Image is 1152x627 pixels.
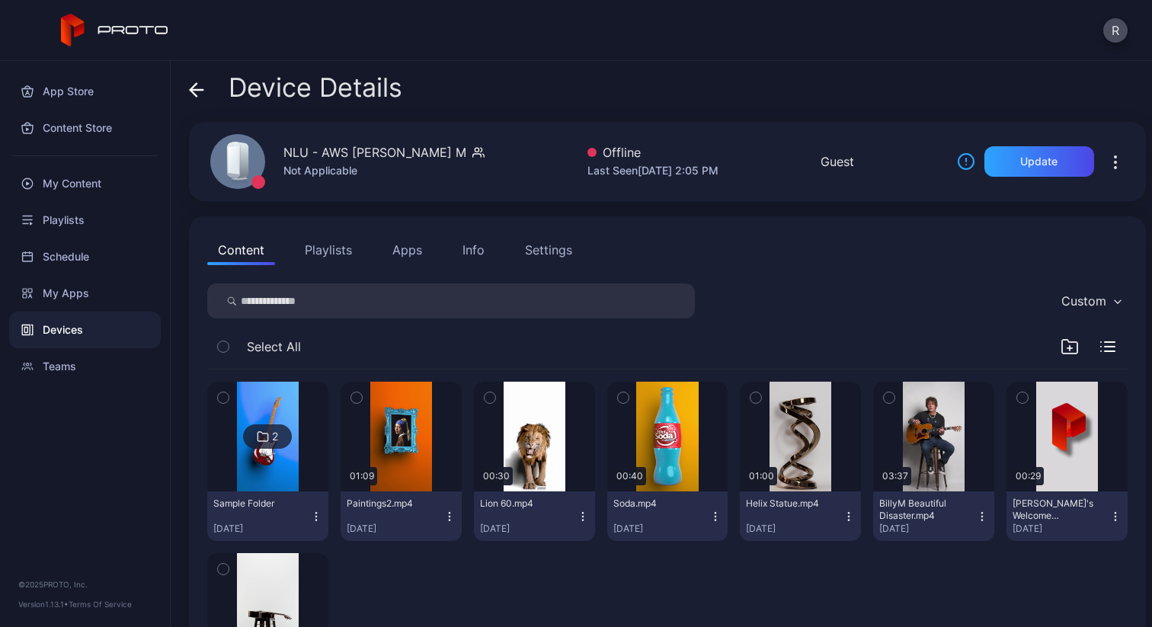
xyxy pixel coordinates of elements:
button: Playlists [294,235,363,265]
div: BillyM Beautiful Disaster.mp4 [879,497,963,522]
a: Teams [9,348,161,385]
div: © 2025 PROTO, Inc. [18,578,152,590]
div: NLU - AWS [PERSON_NAME] M [283,143,466,162]
span: Device Details [229,73,402,102]
div: David's Welcome Video.mp4 [1013,497,1096,522]
button: Apps [382,235,433,265]
div: [DATE] [746,523,843,535]
button: Content [207,235,275,265]
button: Paintings2.mp4[DATE] [341,491,462,541]
div: 2 [272,430,278,443]
a: My Content [9,165,161,202]
span: Version 1.13.1 • [18,600,69,609]
button: Soda.mp4[DATE] [607,491,728,541]
a: Content Store [9,110,161,146]
div: Last Seen [DATE] 2:05 PM [587,162,718,180]
div: Lion 60.mp4 [480,497,564,510]
a: Playlists [9,202,161,238]
div: Sample Folder [213,497,297,510]
div: Soda.mp4 [613,497,697,510]
div: [DATE] [213,523,310,535]
div: [DATE] [613,523,710,535]
button: Sample Folder[DATE] [207,491,328,541]
a: Devices [9,312,161,348]
button: Helix Statue.mp4[DATE] [740,491,861,541]
div: Info [462,241,485,259]
div: [DATE] [347,523,443,535]
button: Settings [514,235,583,265]
button: Custom [1054,283,1128,318]
button: Update [984,146,1094,177]
button: Info [452,235,495,265]
div: Custom [1061,293,1106,309]
div: Offline [587,143,718,162]
button: BillyM Beautiful Disaster.mp4[DATE] [873,491,994,541]
a: My Apps [9,275,161,312]
button: R [1103,18,1128,43]
div: Update [1020,155,1058,168]
div: [DATE] [480,523,577,535]
div: [DATE] [1013,523,1109,535]
div: Not Applicable [283,162,485,180]
a: App Store [9,73,161,110]
div: Settings [525,241,572,259]
div: Guest [821,152,854,171]
a: Terms Of Service [69,600,132,609]
div: Paintings2.mp4 [347,497,430,510]
div: [DATE] [879,523,976,535]
button: Lion 60.mp4[DATE] [474,491,595,541]
div: Helix Statue.mp4 [746,497,830,510]
span: Select All [247,337,301,356]
button: [PERSON_NAME]'s Welcome Video.mp4[DATE] [1006,491,1128,541]
a: Schedule [9,238,161,275]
